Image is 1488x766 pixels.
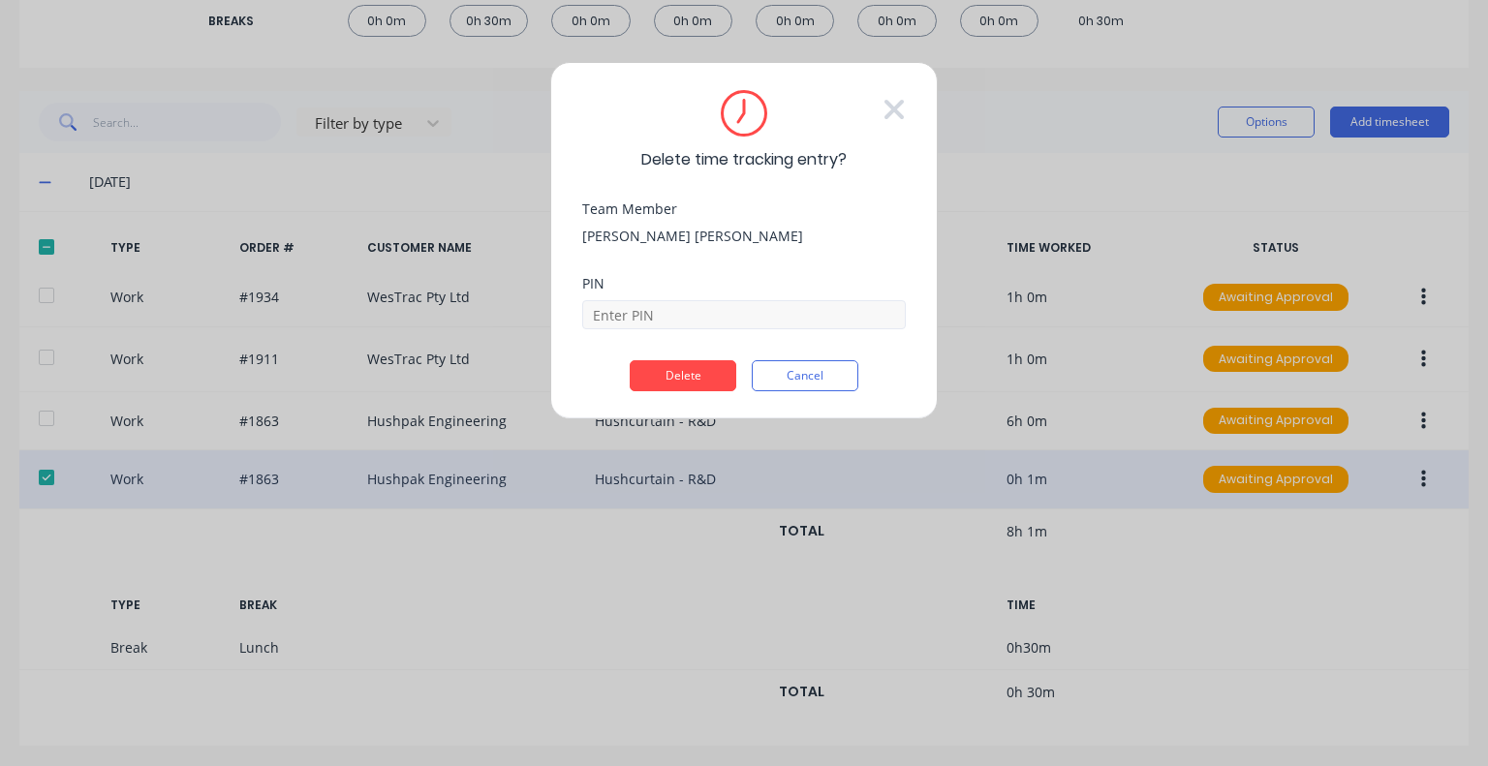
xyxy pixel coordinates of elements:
div: [PERSON_NAME] [PERSON_NAME] [582,221,906,246]
button: Delete [630,360,736,391]
div: Team Member [582,202,906,216]
span: Delete time tracking entry? [641,148,847,171]
button: Cancel [752,360,858,391]
div: PIN [582,277,906,291]
input: Enter PIN [582,300,906,329]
